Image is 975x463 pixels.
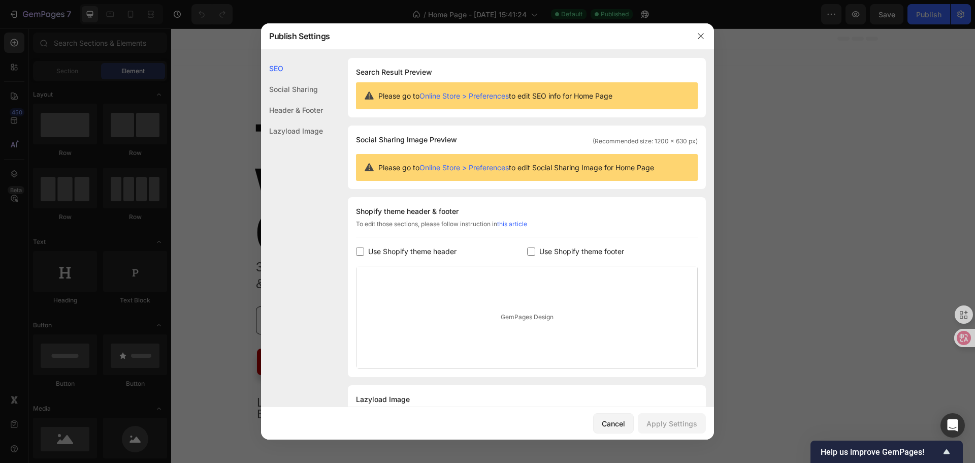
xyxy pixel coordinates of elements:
[356,220,698,237] div: To edit those sections, please follow instruction in
[86,365,175,382] span: Launching Soon on
[175,365,241,382] strong: KICKSTARTER
[356,266,697,368] div: GemPages Design
[85,278,263,306] input: gkk0315@163.com
[261,79,323,100] div: Social Sharing
[84,121,421,238] span: Video Business Card
[638,413,706,434] button: Apply Settings
[356,393,698,406] div: Lazyload Image
[86,320,165,347] a: save 29% off now
[356,134,457,146] span: Social Sharing Image Preview
[84,77,459,149] span: The World’s First
[261,23,688,49] div: Publish Settings
[602,418,625,429] div: Cancel
[821,446,953,458] button: Show survey - Help us improve GemPages!
[646,418,697,429] div: Apply Settings
[821,447,940,457] span: Help us improve GemPages!
[593,413,634,434] button: Cancel
[261,120,323,141] div: Lazyload Image
[85,231,475,263] span: 3-second attention grabber | 15s dynamic playback | NFC sharing & data tracking | Ultra-thin design
[419,91,509,100] a: Online Store > Preferences
[86,365,304,393] span: at 10:00 a.m. EDT[DATE]
[378,162,654,173] span: Please go to to edit Social Sharing Image for Home Page
[497,220,527,228] a: this article
[98,326,152,341] p: save 29% off now
[593,137,698,146] span: (Recommended size: 1200 x 630 px)
[261,58,323,79] div: SEO
[419,163,509,172] a: Online Store > Preferences
[378,90,612,101] span: Please go to to edit SEO info for Home Page
[261,100,323,120] div: Header & Footer
[940,413,965,438] div: Open Intercom Messenger
[356,205,698,218] div: Shopify theme header & footer
[368,245,457,258] span: Use Shopify theme header
[539,245,624,258] span: Use Shopify theme footer
[356,66,698,78] h1: Search Result Preview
